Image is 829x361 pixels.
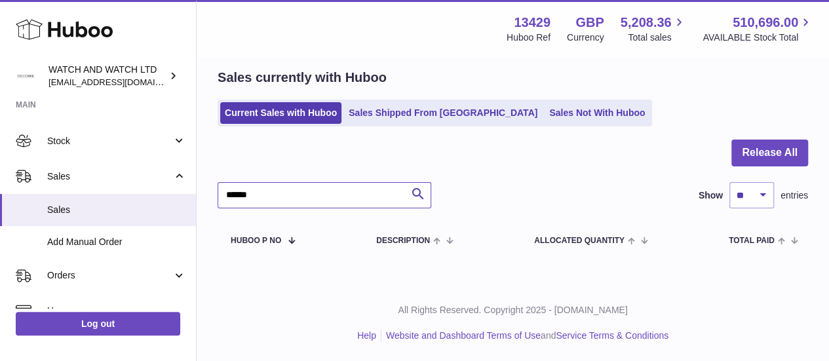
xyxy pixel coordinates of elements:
span: Usage [47,305,186,317]
span: 5,208.36 [621,14,672,31]
img: internalAdmin-13429@internal.huboo.com [16,66,35,86]
span: AVAILABLE Stock Total [703,31,813,44]
span: Total paid [729,237,775,245]
span: Stock [47,135,172,147]
span: Total sales [628,31,686,44]
a: Sales Not With Huboo [545,102,649,124]
div: Currency [567,31,604,44]
span: Orders [47,269,172,282]
a: Help [357,330,376,341]
span: Huboo P no [231,237,281,245]
a: Service Terms & Conditions [556,330,668,341]
a: Log out [16,312,180,335]
h2: Sales currently with Huboo [218,69,387,86]
span: Description [376,237,430,245]
span: Sales [47,170,172,183]
strong: GBP [575,14,604,31]
div: WATCH AND WATCH LTD [48,64,166,88]
a: Website and Dashboard Terms of Use [386,330,541,341]
label: Show [699,189,723,202]
p: All Rights Reserved. Copyright 2025 - [DOMAIN_NAME] [207,304,819,316]
span: Sales [47,204,186,216]
a: 5,208.36 Total sales [621,14,687,44]
a: Sales Shipped From [GEOGRAPHIC_DATA] [344,102,542,124]
div: Huboo Ref [507,31,550,44]
span: Add Manual Order [47,236,186,248]
li: and [381,330,668,342]
span: ALLOCATED Quantity [534,237,625,245]
a: Current Sales with Huboo [220,102,341,124]
span: entries [781,189,808,202]
strong: 13429 [514,14,550,31]
span: [EMAIL_ADDRESS][DOMAIN_NAME] [48,77,193,87]
button: Release All [731,140,808,166]
span: 510,696.00 [733,14,798,31]
a: 510,696.00 AVAILABLE Stock Total [703,14,813,44]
